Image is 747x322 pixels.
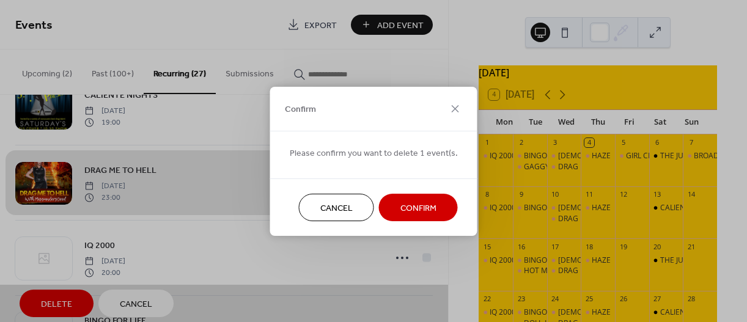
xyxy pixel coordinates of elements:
[400,202,436,214] span: Confirm
[290,147,458,159] span: Please confirm you want to delete 1 event(s.
[320,202,353,214] span: Cancel
[299,194,374,221] button: Cancel
[379,194,458,221] button: Confirm
[285,103,316,116] span: Confirm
